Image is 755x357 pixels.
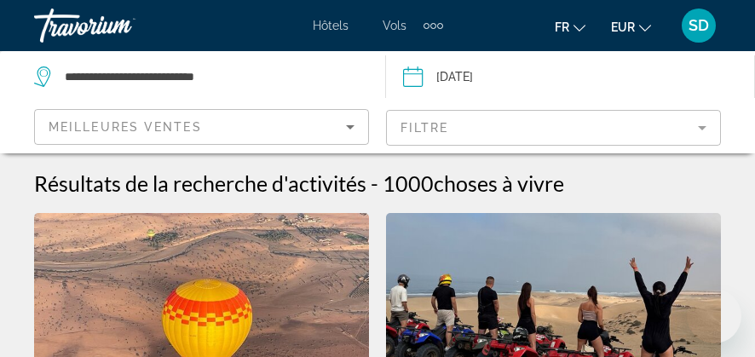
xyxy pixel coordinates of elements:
[689,17,709,34] span: SD
[424,12,443,39] button: Extra navigation items
[49,117,354,137] mat-select: Sort by
[383,19,406,32] a: Vols
[434,170,564,196] span: choses à vivre
[555,14,585,39] button: Change language
[49,120,202,134] span: Meilleures ventes
[677,8,721,43] button: User Menu
[34,170,366,196] h1: Résultats de la recherche d'activités
[687,289,741,343] iframe: Bouton de lancement de la fenêtre de messagerie
[611,14,651,39] button: Change currency
[386,109,721,147] button: Filter
[34,3,205,48] a: Travorium
[313,19,349,32] a: Hôtels
[383,170,564,196] h2: 1000
[403,51,754,102] button: Date: Sep 18, 2025
[611,20,635,34] span: EUR
[371,170,378,196] span: -
[555,20,569,34] span: fr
